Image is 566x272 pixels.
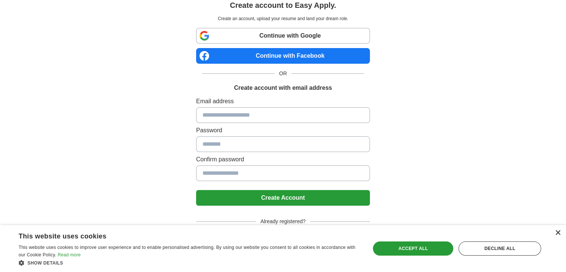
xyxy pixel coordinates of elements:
[19,259,360,266] div: Show details
[458,241,541,256] div: Decline all
[275,70,291,78] span: OR
[555,230,560,236] div: Close
[58,252,81,257] a: Read more, opens a new window
[28,260,63,266] span: Show details
[373,241,453,256] div: Accept all
[196,97,370,106] label: Email address
[196,28,370,44] a: Continue with Google
[196,190,370,206] button: Create Account
[196,48,370,64] a: Continue with Facebook
[19,230,341,241] div: This website uses cookies
[19,245,355,257] span: This website uses cookies to improve user experience and to enable personalised advertising. By u...
[196,155,370,164] label: Confirm password
[256,218,310,225] span: Already registered?
[198,15,368,22] p: Create an account, upload your resume and land your dream role.
[196,126,370,135] label: Password
[234,83,332,92] h1: Create account with email address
